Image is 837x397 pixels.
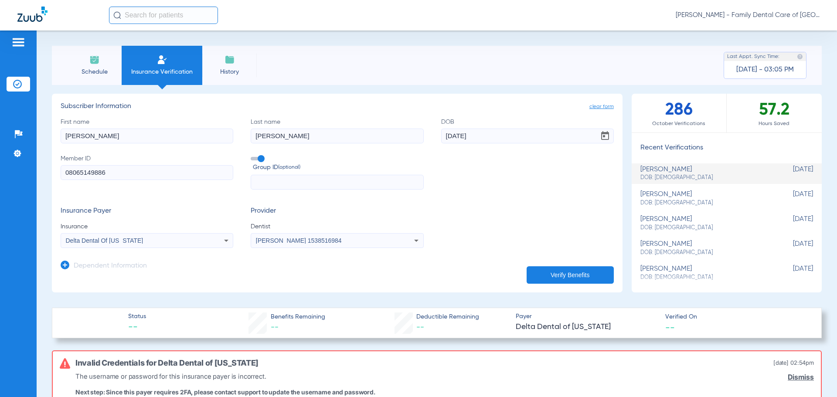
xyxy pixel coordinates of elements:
h3: Dependent Information [74,262,147,271]
span: [DATE] [769,190,813,207]
div: [PERSON_NAME] [640,265,769,281]
span: [DATE] [769,166,813,182]
label: Last name [251,118,423,143]
span: Insurance [61,222,233,231]
img: History [225,54,235,65]
span: DOB: [DEMOGRAPHIC_DATA] [640,174,769,182]
div: 286 [632,94,727,132]
span: DOB: [DEMOGRAPHIC_DATA] [640,224,769,232]
p: Next step: Since this payer requires 2FA, please contact support to update the username and passw... [75,388,375,396]
h6: Invalid Credentials for Delta Dental of [US_STATE] [75,358,259,368]
span: Payer [516,312,658,321]
div: 57.2 [727,94,822,132]
span: Deductible Remaining [416,312,479,322]
div: [PERSON_NAME] [640,240,769,256]
button: Open calendar [596,127,614,145]
span: -- [416,323,424,331]
span: [DATE] [769,240,813,256]
label: DOB [441,118,614,143]
h3: Subscriber Information [61,102,614,111]
span: Dentist [251,222,423,231]
input: First name [61,129,233,143]
span: History [209,68,250,76]
span: [PERSON_NAME] 1538516984 [256,237,342,244]
span: [DATE] - 03:05 PM [736,65,794,74]
span: [DATE] 02:54PM [773,358,814,368]
img: last sync help info [797,54,803,60]
a: Dismiss [788,373,814,381]
span: Benefits Remaining [271,312,325,322]
h3: Provider [251,207,423,216]
div: [PERSON_NAME] [640,215,769,231]
span: -- [128,322,146,334]
span: Schedule [74,68,115,76]
span: [DATE] [769,265,813,281]
img: Zuub Logo [17,7,48,22]
img: error-icon [60,358,70,369]
span: Insurance Verification [128,68,196,76]
span: October Verifications [632,119,726,128]
span: Last Appt. Sync Time: [727,52,779,61]
span: DOB: [DEMOGRAPHIC_DATA] [640,199,769,207]
span: Status [128,312,146,321]
h3: Recent Verifications [632,144,822,153]
span: clear form [589,102,614,111]
span: Delta Dental of [US_STATE] [516,322,658,333]
button: Verify Benefits [527,266,614,284]
div: [PERSON_NAME] [640,166,769,182]
input: Last name [251,129,423,143]
span: Group ID [253,163,423,172]
input: DOBOpen calendar [441,129,614,143]
span: DOB: [DEMOGRAPHIC_DATA] [640,274,769,282]
div: [PERSON_NAME] [640,190,769,207]
h3: Insurance Payer [61,207,233,216]
span: -- [665,322,675,332]
label: Member ID [61,154,233,190]
span: -- [271,323,279,331]
img: Schedule [89,54,100,65]
p: The username or password for this insurance payer is incorrect. [75,371,375,381]
input: Member ID [61,165,233,180]
span: [PERSON_NAME] - Family Dental Care of [GEOGRAPHIC_DATA] [676,11,820,20]
img: hamburger-icon [11,37,25,48]
span: Delta Dental Of [US_STATE] [66,237,143,244]
input: Search for patients [109,7,218,24]
img: Search Icon [113,11,121,19]
small: (optional) [278,163,300,172]
label: First name [61,118,233,143]
span: [DATE] [769,215,813,231]
span: Verified On [665,312,807,322]
img: Manual Insurance Verification [157,54,167,65]
span: Hours Saved [727,119,822,128]
span: DOB: [DEMOGRAPHIC_DATA] [640,249,769,257]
